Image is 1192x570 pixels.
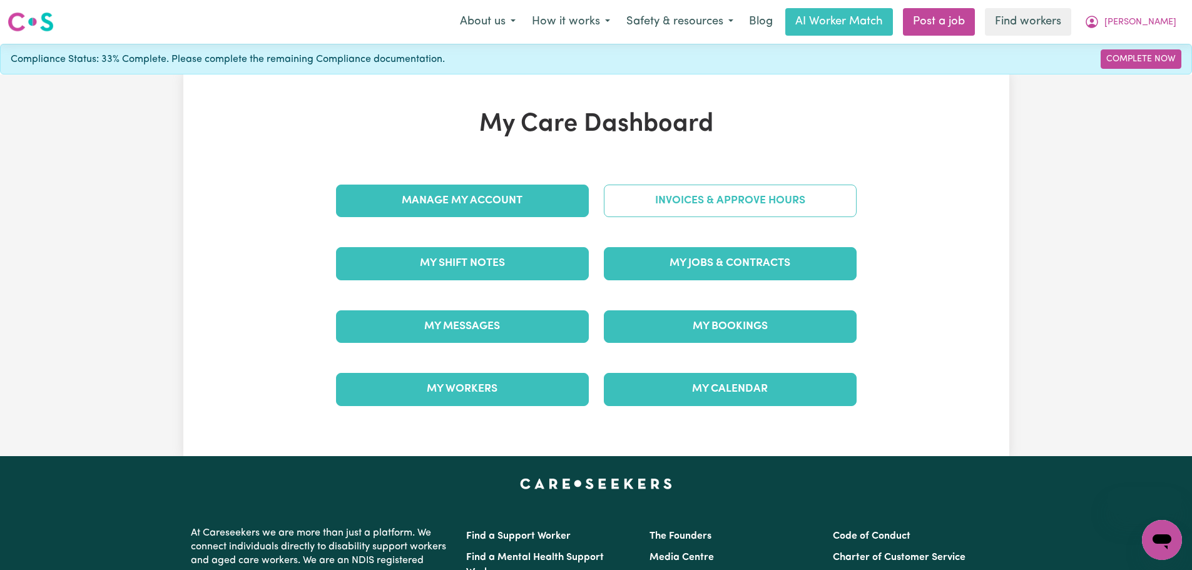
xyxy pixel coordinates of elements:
[1107,487,1182,515] iframe: Message from company
[11,52,445,67] span: Compliance Status: 33% Complete. Please complete the remaining Compliance documentation.
[336,247,589,280] a: My Shift Notes
[741,8,780,36] a: Blog
[466,531,571,541] a: Find a Support Worker
[8,8,54,36] a: Careseekers logo
[985,8,1071,36] a: Find workers
[336,185,589,217] a: Manage My Account
[524,9,618,35] button: How it works
[618,9,741,35] button: Safety & resources
[336,373,589,405] a: My Workers
[604,373,857,405] a: My Calendar
[336,310,589,343] a: My Messages
[1076,9,1184,35] button: My Account
[604,185,857,217] a: Invoices & Approve Hours
[604,310,857,343] a: My Bookings
[1142,520,1182,560] iframe: Button to launch messaging window
[1101,49,1181,69] a: Complete Now
[329,109,864,140] h1: My Care Dashboard
[1104,16,1176,29] span: [PERSON_NAME]
[903,8,975,36] a: Post a job
[833,552,965,562] a: Charter of Customer Service
[785,8,893,36] a: AI Worker Match
[649,531,711,541] a: The Founders
[604,247,857,280] a: My Jobs & Contracts
[649,552,714,562] a: Media Centre
[833,531,910,541] a: Code of Conduct
[520,479,672,489] a: Careseekers home page
[8,11,54,33] img: Careseekers logo
[452,9,524,35] button: About us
